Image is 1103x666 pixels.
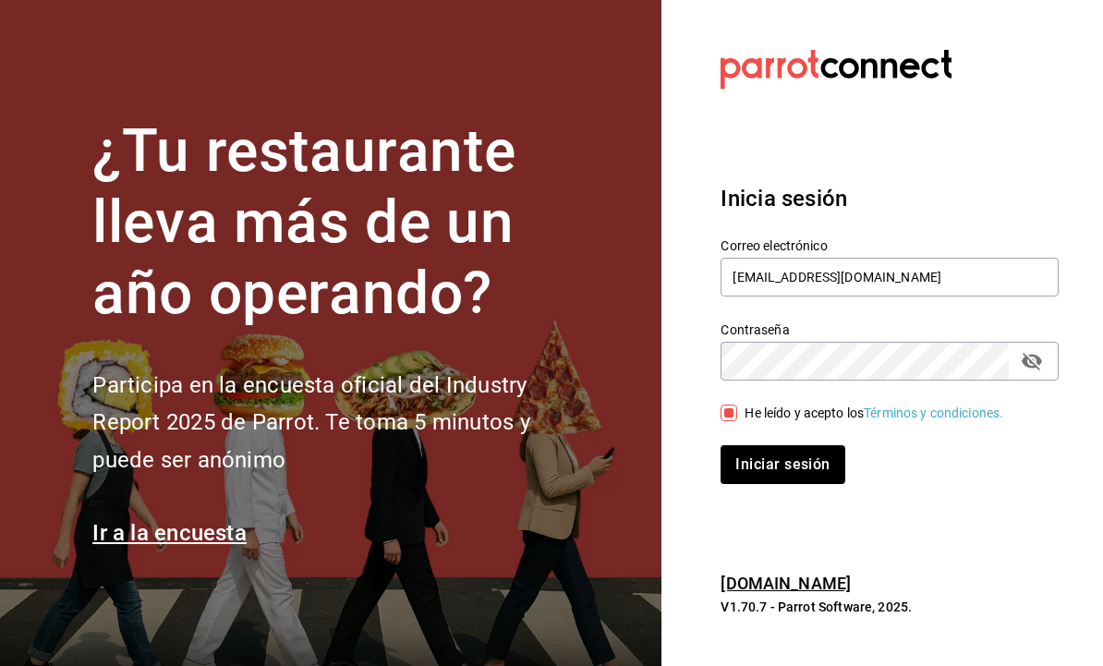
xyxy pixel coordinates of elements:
label: Correo electrónico [721,239,1059,252]
a: Términos y condiciones. [864,406,1003,420]
h3: Inicia sesión [721,182,1059,215]
button: Iniciar sesión [721,445,844,484]
div: He leído y acepto los [745,404,1003,423]
a: [DOMAIN_NAME] [721,574,851,593]
button: passwordField [1016,345,1048,377]
a: Ir a la encuesta [92,520,247,546]
h2: Participa en la encuesta oficial del Industry Report 2025 de Parrot. Te toma 5 minutos y puede se... [92,367,591,479]
h1: ¿Tu restaurante lleva más de un año operando? [92,116,591,329]
label: Contraseña [721,323,1059,336]
input: Ingresa tu correo electrónico [721,258,1059,297]
p: V1.70.7 - Parrot Software, 2025. [721,598,1059,616]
